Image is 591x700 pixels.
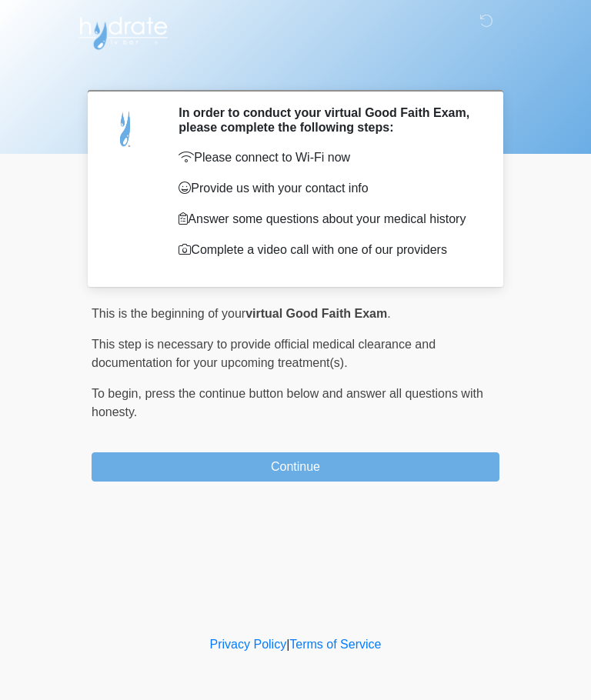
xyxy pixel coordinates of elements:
[80,55,511,84] h1: ‎ ‎ ‎ ‎
[92,452,499,482] button: Continue
[387,307,390,320] span: .
[92,338,436,369] span: This step is necessary to provide official medical clearance and documentation for your upcoming ...
[179,179,476,198] p: Provide us with your contact info
[286,638,289,651] a: |
[92,387,483,418] span: press the continue button below and answer all questions with honesty.
[179,241,476,259] p: Complete a video call with one of our providers
[92,307,245,320] span: This is the beginning of your
[179,105,476,135] h2: In order to conduct your virtual Good Faith Exam, please complete the following steps:
[210,638,287,651] a: Privacy Policy
[179,210,476,228] p: Answer some questions about your medical history
[103,105,149,152] img: Agent Avatar
[179,148,476,167] p: Please connect to Wi-Fi now
[76,12,170,51] img: Hydrate IV Bar - Arcadia Logo
[92,387,145,400] span: To begin,
[245,307,387,320] strong: virtual Good Faith Exam
[289,638,381,651] a: Terms of Service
